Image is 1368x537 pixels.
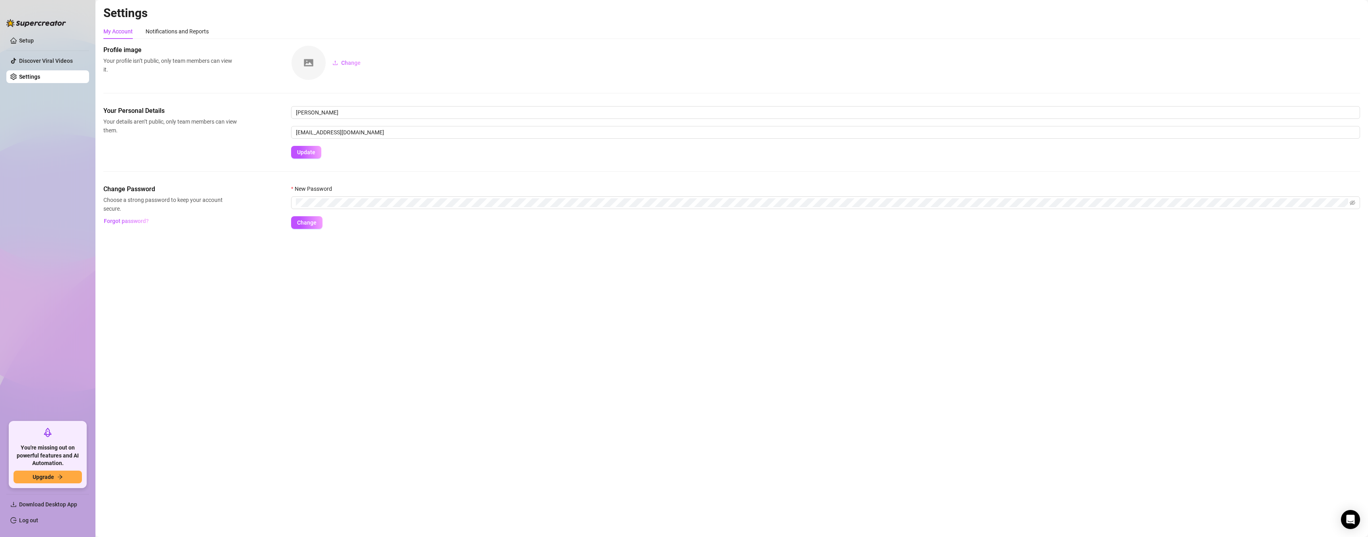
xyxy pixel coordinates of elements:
span: Download Desktop App [19,501,77,508]
span: Update [297,149,315,155]
span: Your Personal Details [103,106,237,116]
div: Open Intercom Messenger [1341,510,1360,529]
img: square-placeholder.png [291,46,326,80]
button: Upgradearrow-right [14,471,82,483]
input: Enter new email [291,126,1360,139]
span: Change Password [103,184,237,194]
span: arrow-right [57,474,63,480]
a: Discover Viral Videos [19,58,73,64]
span: Your profile isn’t public, only team members can view it. [103,56,237,74]
a: Log out [19,517,38,523]
label: New Password [291,184,337,193]
button: Change [326,56,367,69]
span: eye-invisible [1350,200,1355,205]
input: New Password [296,198,1348,207]
a: Setup [19,37,34,44]
span: upload [332,60,338,66]
input: Enter name [291,106,1360,119]
span: Upgrade [33,474,54,480]
span: Your details aren’t public, only team members can view them. [103,117,237,135]
span: download [10,501,17,508]
div: My Account [103,27,133,36]
span: You're missing out on powerful features and AI Automation. [14,444,82,467]
img: logo-BBDzfeDw.svg [6,19,66,27]
div: Notifications and Reports [146,27,209,36]
button: Update [291,146,321,159]
span: Choose a strong password to keep your account secure. [103,196,237,213]
span: Change [297,219,317,226]
h2: Settings [103,6,1360,21]
span: Profile image [103,45,237,55]
a: Settings [19,74,40,80]
button: Change [291,216,323,229]
button: Forgot password? [103,215,149,227]
span: Forgot password? [104,218,149,224]
span: Change [341,60,361,66]
span: rocket [43,428,52,437]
